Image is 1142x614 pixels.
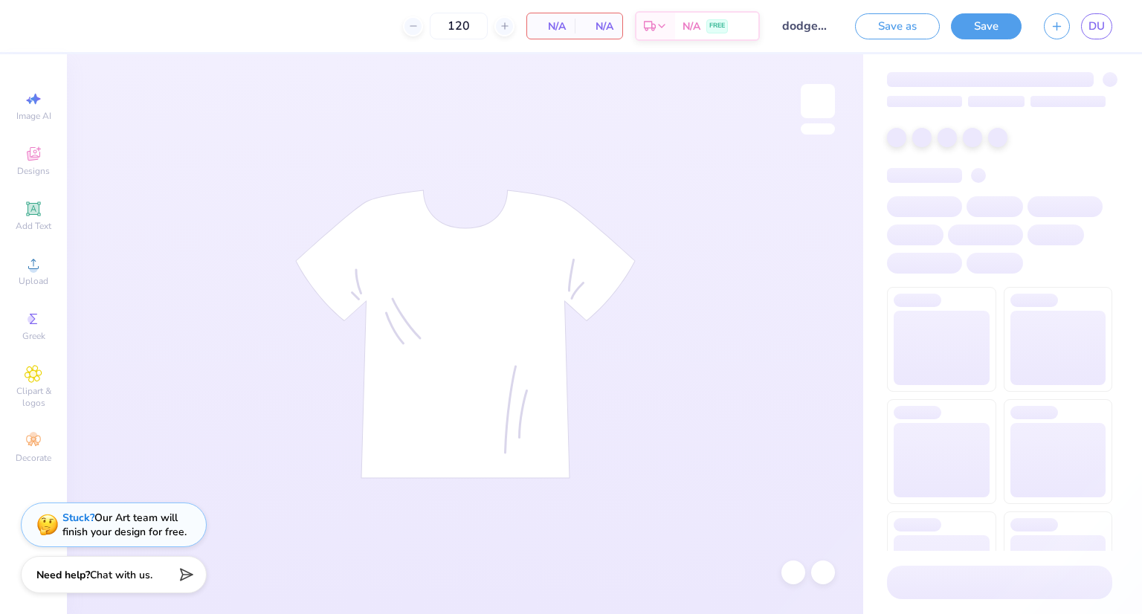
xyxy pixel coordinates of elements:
a: DU [1081,13,1112,39]
span: Add Text [16,220,51,232]
span: N/A [536,19,566,34]
strong: Stuck? [62,511,94,525]
input: – – [430,13,488,39]
span: Designs [17,165,50,177]
span: Clipart & logos [7,385,59,409]
span: N/A [683,19,700,34]
button: Save [951,13,1022,39]
div: Our Art team will finish your design for free. [62,511,187,539]
span: Greek [22,330,45,342]
img: tee-skeleton.svg [295,190,636,479]
span: FREE [709,21,725,31]
input: Untitled Design [771,11,844,41]
span: Decorate [16,452,51,464]
span: Image AI [16,110,51,122]
button: Save as [855,13,940,39]
span: Chat with us. [90,568,152,582]
strong: Need help? [36,568,90,582]
span: Upload [19,275,48,287]
span: N/A [584,19,613,34]
span: DU [1088,18,1105,35]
